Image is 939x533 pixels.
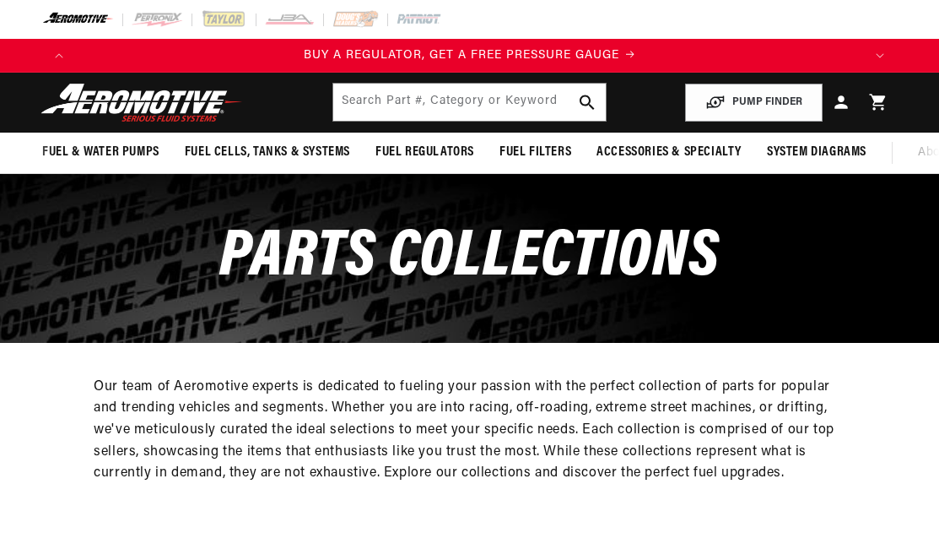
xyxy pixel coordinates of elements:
summary: Fuel Filters [487,133,584,172]
summary: Fuel & Water Pumps [30,133,172,172]
span: Fuel & Water Pumps [42,144,159,161]
span: Parts Collections [219,225,719,291]
span: Accessories & Specialty [596,144,742,161]
span: BUY A REGULATOR, GET A FREE PRESSURE GAUGE [304,49,619,62]
img: Aeromotive [36,83,247,122]
summary: Fuel Cells, Tanks & Systems [172,133,363,172]
span: Fuel Regulators [375,144,474,161]
span: Fuel Cells, Tanks & Systems [185,144,350,161]
span: System Diagrams [767,144,866,161]
a: BUY A REGULATOR, GET A FREE PRESSURE GAUGE [76,46,863,65]
summary: System Diagrams [754,133,879,172]
span: Fuel Filters [499,144,571,161]
div: Announcement [76,46,863,65]
input: Search by Part Number, Category or Keyword [333,84,605,121]
p: Our team of Aeromotive experts is dedicated to fueling your passion with the perfect collection o... [94,377,845,485]
button: search button [569,84,606,121]
summary: Fuel Regulators [363,133,487,172]
button: PUMP FINDER [685,84,823,122]
div: 1 of 4 [76,46,863,65]
button: Translation missing: en.sections.announcements.next_announcement [863,39,897,73]
button: Translation missing: en.sections.announcements.previous_announcement [42,39,76,73]
summary: Accessories & Specialty [584,133,754,172]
